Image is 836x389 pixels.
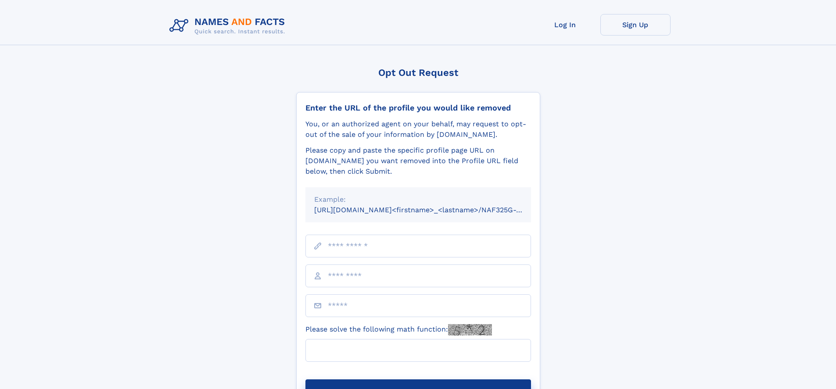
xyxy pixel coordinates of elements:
[296,67,540,78] div: Opt Out Request
[305,119,531,140] div: You, or an authorized agent on your behalf, may request to opt-out of the sale of your informatio...
[305,145,531,177] div: Please copy and paste the specific profile page URL on [DOMAIN_NAME] you want removed into the Pr...
[305,324,492,335] label: Please solve the following math function:
[305,103,531,113] div: Enter the URL of the profile you would like removed
[166,14,292,38] img: Logo Names and Facts
[530,14,600,36] a: Log In
[600,14,671,36] a: Sign Up
[314,194,522,205] div: Example:
[314,206,548,214] small: [URL][DOMAIN_NAME]<firstname>_<lastname>/NAF325G-xxxxxxxx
